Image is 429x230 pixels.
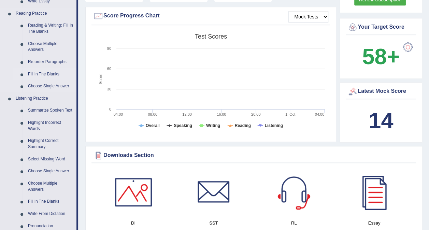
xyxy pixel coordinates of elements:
text: 08:00 [148,112,157,116]
a: Select Missing Word [25,153,76,166]
a: Reading Practice [13,8,76,20]
div: Latest Mock Score [347,86,414,97]
div: Score Progress Chart [93,11,328,21]
tspan: Speaking [174,123,192,128]
text: 60 [107,67,111,71]
b: 58+ [362,44,400,69]
text: 12:00 [182,112,192,116]
div: Your Target Score [347,22,414,32]
tspan: Writing [206,123,220,128]
text: 04:00 [114,112,123,116]
tspan: Overall [146,123,160,128]
a: Highlight Incorrect Words [25,117,76,135]
text: 16:00 [217,112,226,116]
h4: Essay [338,219,411,227]
a: Fill In The Blanks [25,196,76,208]
h4: RL [257,219,331,227]
a: Fill In The Blanks [25,68,76,81]
a: Reading & Writing: Fill In The Blanks [25,19,76,38]
a: Summarize Spoken Text [25,104,76,117]
tspan: Score [98,73,103,84]
text: 30 [107,87,111,91]
a: Write From Dictation [25,208,76,220]
tspan: Reading [235,123,251,128]
text: 90 [107,46,111,51]
tspan: 1. Oct [285,112,295,116]
text: 20:00 [251,112,261,116]
a: Choose Multiple Answers [25,38,76,56]
a: Choose Multiple Answers [25,177,76,196]
tspan: Listening [265,123,283,128]
b: 14 [369,108,393,133]
h4: DI [97,219,170,227]
tspan: Test scores [195,33,227,40]
h4: SST [177,219,250,227]
a: Highlight Correct Summary [25,135,76,153]
div: Downloads Section [93,150,414,160]
text: 0 [109,107,111,111]
a: Re-order Paragraphs [25,56,76,68]
a: Choose Single Answer [25,80,76,92]
a: Choose Single Answer [25,165,76,177]
a: Listening Practice [13,92,76,105]
text: 04:00 [315,112,325,116]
